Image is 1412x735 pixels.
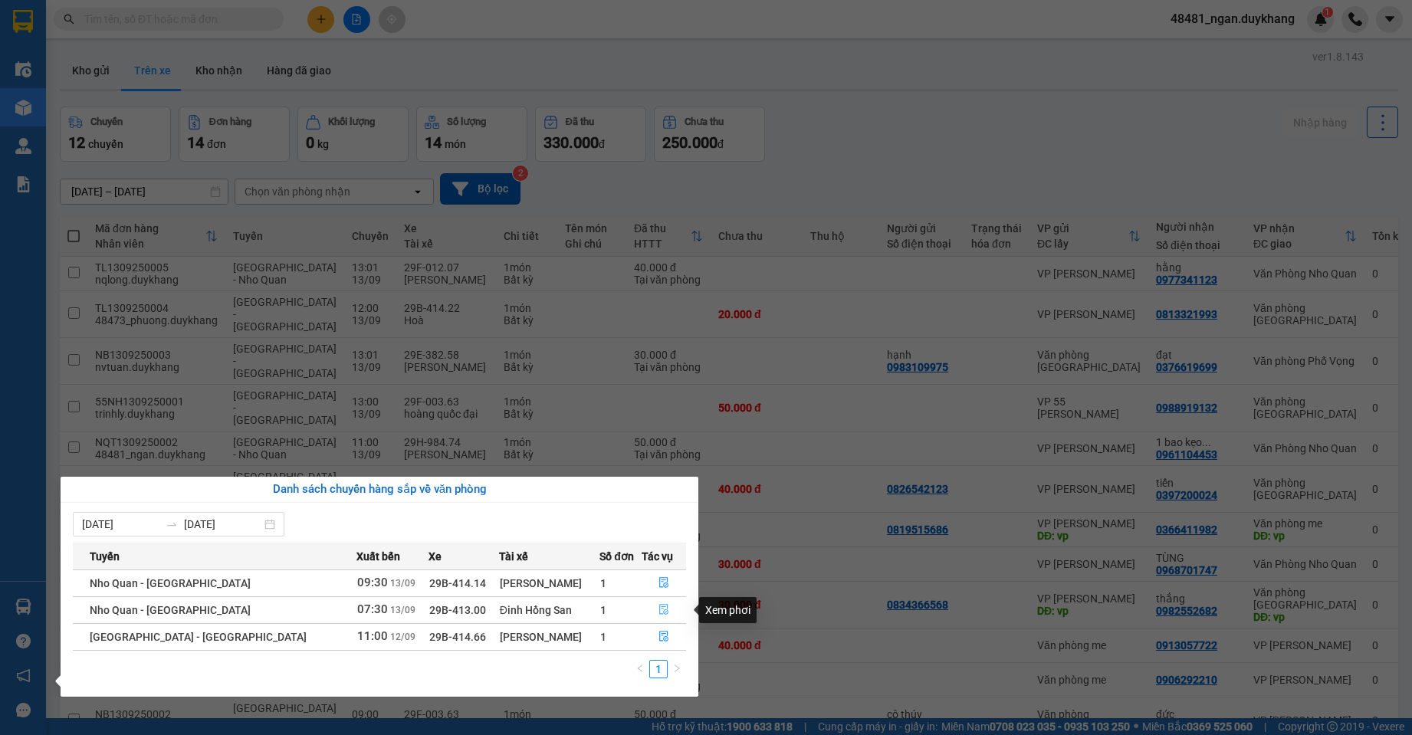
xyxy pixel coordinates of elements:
[73,481,686,499] div: Danh sách chuyến hàng sắp về văn phòng
[144,79,287,98] b: Gửi khách hàng
[85,38,348,57] li: Số 2 [PERSON_NAME], [GEOGRAPHIC_DATA]
[85,57,348,76] li: Hotline: 19003086
[631,660,649,678] li: Previous Page
[357,602,388,616] span: 07:30
[429,604,486,616] span: 29B-413.00
[429,548,442,565] span: Xe
[699,597,757,623] div: Xem phơi
[19,111,166,188] b: GỬI : VP [PERSON_NAME]
[672,664,681,673] span: right
[635,664,645,673] span: left
[390,632,415,642] span: 12/09
[166,518,178,530] span: swap-right
[631,660,649,678] button: left
[90,631,307,643] span: [GEOGRAPHIC_DATA] - [GEOGRAPHIC_DATA]
[658,631,669,643] span: file-done
[642,625,685,649] button: file-done
[429,631,486,643] span: 29B-414.66
[166,518,178,530] span: to
[82,516,159,533] input: Từ ngày
[599,548,634,565] span: Số đơn
[642,598,685,622] button: file-done
[600,577,606,589] span: 1
[658,604,669,616] span: file-done
[357,629,388,643] span: 11:00
[500,602,599,619] div: Đinh Hồng San
[90,548,120,565] span: Tuyến
[167,111,266,145] h1: NQT1309250002
[390,578,415,589] span: 13/09
[668,660,686,678] button: right
[500,575,599,592] div: [PERSON_NAME]
[19,19,96,96] img: logo.jpg
[642,571,685,596] button: file-done
[429,577,486,589] span: 29B-414.14
[658,577,669,589] span: file-done
[649,660,668,678] li: 1
[390,605,415,615] span: 13/09
[90,604,251,616] span: Nho Quan - [GEOGRAPHIC_DATA]
[500,628,599,645] div: [PERSON_NAME]
[356,548,400,565] span: Xuất bến
[600,631,606,643] span: 1
[650,661,667,678] a: 1
[642,548,673,565] span: Tác vụ
[357,576,388,589] span: 09:30
[124,18,308,37] b: Duy Khang Limousine
[90,577,251,589] span: Nho Quan - [GEOGRAPHIC_DATA]
[668,660,686,678] li: Next Page
[499,548,528,565] span: Tài xế
[184,516,261,533] input: Đến ngày
[600,604,606,616] span: 1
